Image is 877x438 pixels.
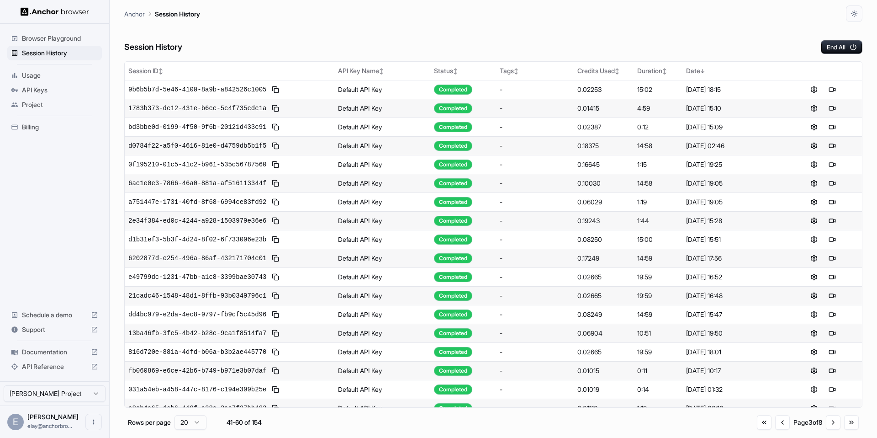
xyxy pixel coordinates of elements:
div: Completed [434,403,472,413]
span: 9b6b5b7d-5e46-4100-8a9b-a842526c1005 [128,85,266,94]
div: 1:19 [637,404,678,413]
button: Open menu [85,414,102,430]
div: 0:11 [637,366,678,375]
span: ↕ [615,68,619,75]
div: [DATE] 19:25 [686,160,781,169]
div: - [500,347,570,357]
div: Completed [434,347,472,357]
span: a751447e-1731-40fd-8f68-6994ce83fd92 [128,198,266,207]
div: Schedule a demo [7,308,102,322]
div: Completed [434,197,472,207]
div: 14:58 [637,179,678,188]
div: Tags [500,66,570,75]
div: 15:02 [637,85,678,94]
nav: breadcrumb [124,9,200,19]
td: Default API Key [334,305,430,324]
div: 4:59 [637,104,678,113]
div: Completed [434,366,472,376]
div: 0.01019 [577,385,630,394]
span: elay@anchorbrowser.io [27,422,72,429]
div: Completed [434,160,472,170]
div: Usage [7,68,102,83]
span: 6202877d-e254-496a-86af-432171704c01 [128,254,266,263]
div: - [500,216,570,225]
div: [DATE] 15:47 [686,310,781,319]
div: 0.18375 [577,141,630,150]
div: 0.01015 [577,366,630,375]
div: Page 3 of 8 [793,418,822,427]
div: 0.06029 [577,198,630,207]
div: [DATE] 16:52 [686,272,781,282]
div: 0.08250 [577,235,630,244]
div: - [500,104,570,113]
div: - [500,329,570,338]
td: Default API Key [334,399,430,417]
div: Completed [434,103,472,113]
div: - [500,235,570,244]
div: 0.06904 [577,329,630,338]
div: [DATE] 15:09 [686,123,781,132]
span: 0f195210-01c5-41c2-b961-535c56787560 [128,160,266,169]
td: Default API Key [334,249,430,267]
td: Default API Key [334,230,430,249]
span: 1783b373-dc12-431e-b6cc-5c4f735cdc1a [128,104,266,113]
div: 0.08249 [577,310,630,319]
div: 0.02665 [577,272,630,282]
div: Date [686,66,781,75]
td: Default API Key [334,324,430,342]
div: Session History [7,46,102,60]
div: [DATE] 15:28 [686,216,781,225]
div: - [500,404,570,413]
div: - [500,85,570,94]
div: [DATE] 19:05 [686,198,781,207]
span: ↕ [379,68,384,75]
div: API Key Name [338,66,427,75]
div: [DATE] 00:10 [686,404,781,413]
div: [DATE] 02:46 [686,141,781,150]
div: Completed [434,328,472,338]
div: Completed [434,385,472,395]
p: Rows per page [128,418,171,427]
div: Documentation [7,345,102,359]
div: 0.17249 [577,254,630,263]
div: 0.02665 [577,291,630,300]
span: d0784f22-a5f0-4616-81e0-d4759db5b1f5 [128,141,266,150]
span: d1b31ef3-5b3f-4d24-8f02-6f733096e23b [128,235,266,244]
div: 15:00 [637,235,678,244]
span: ↕ [662,68,667,75]
td: Default API Key [334,267,430,286]
div: API Reference [7,359,102,374]
div: - [500,198,570,207]
span: dd4bc979-e2da-4ec8-9797-fb9cf5c45d96 [128,310,266,319]
div: Completed [434,235,472,245]
td: Default API Key [334,211,430,230]
div: Duration [637,66,678,75]
div: - [500,141,570,150]
div: [DATE] 18:01 [686,347,781,357]
div: 41-60 of 154 [221,418,267,427]
td: Default API Key [334,80,430,99]
div: 14:59 [637,310,678,319]
div: [DATE] 15:51 [686,235,781,244]
div: Completed [434,85,472,95]
span: 6ac1e0e3-7866-46a0-881a-af516113344f [128,179,266,188]
div: Completed [434,178,472,188]
div: - [500,366,570,375]
span: ↕ [158,68,163,75]
td: Default API Key [334,118,430,136]
div: 0.01415 [577,104,630,113]
span: ↕ [514,68,518,75]
p: Anchor [124,9,145,19]
div: 14:58 [637,141,678,150]
span: Elay Gelbart [27,413,79,421]
span: Usage [22,71,98,80]
div: - [500,123,570,132]
td: Default API Key [334,342,430,361]
div: - [500,179,570,188]
span: Support [22,325,87,334]
div: Session ID [128,66,331,75]
div: Credits Used [577,66,630,75]
span: Billing [22,123,98,132]
h6: Session History [124,41,182,54]
td: Default API Key [334,136,430,155]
